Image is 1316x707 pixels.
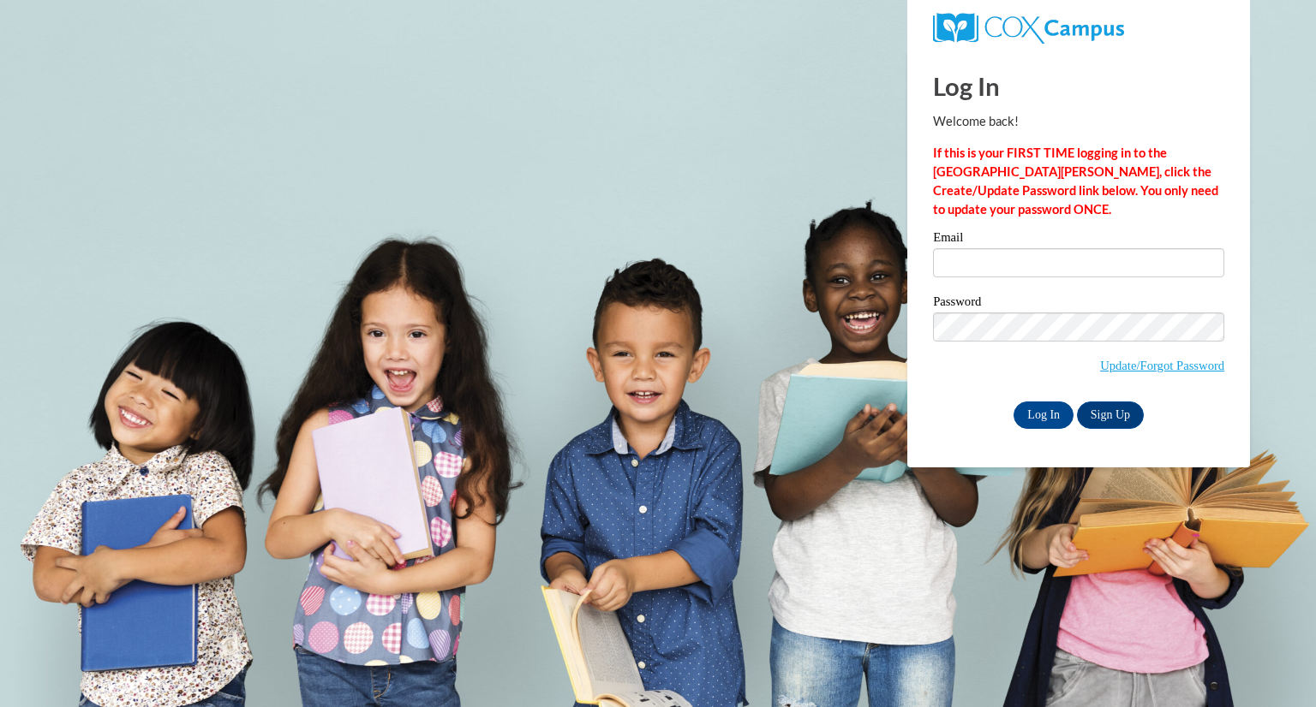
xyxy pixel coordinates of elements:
input: Log In [1014,401,1074,429]
img: COX Campus [933,13,1124,44]
h1: Log In [933,68,1224,104]
strong: If this is your FIRST TIME logging in to the [GEOGRAPHIC_DATA][PERSON_NAME], click the Create/Upd... [933,146,1218,217]
label: Email [933,231,1224,248]
a: COX Campus [933,20,1124,34]
a: Update/Forgot Password [1100,359,1224,372]
a: Sign Up [1077,401,1144,429]
p: Welcome back! [933,112,1224,131]
label: Password [933,295,1224,312]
